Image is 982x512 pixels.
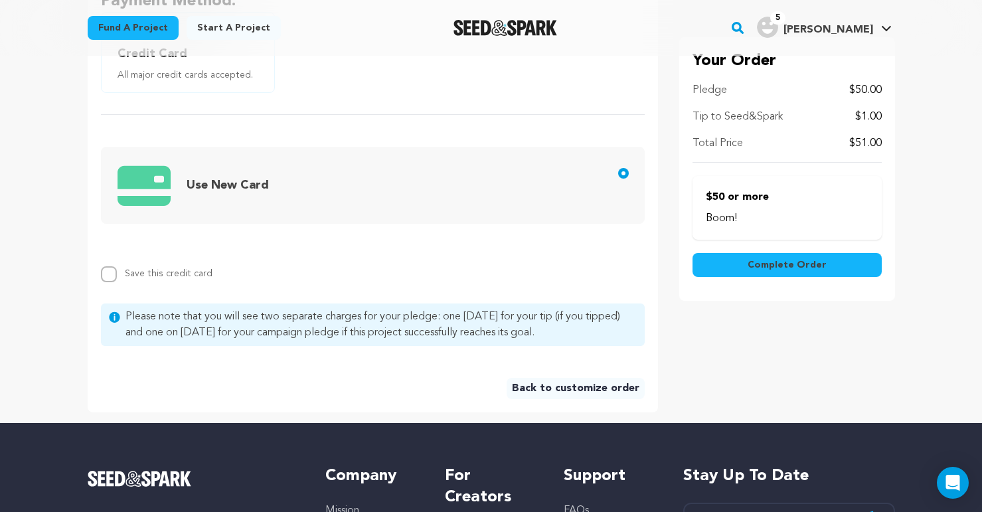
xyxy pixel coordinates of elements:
[564,466,656,487] h5: Support
[88,16,179,40] a: Fund a project
[693,50,882,72] p: Your Order
[849,135,882,151] p: $51.00
[693,109,783,125] p: Tip to Seed&Spark
[445,466,537,508] h5: For Creators
[937,467,969,499] div: Open Intercom Messenger
[770,11,785,25] span: 5
[693,253,882,277] button: Complete Order
[693,82,727,98] p: Pledge
[693,135,743,151] p: Total Price
[754,14,894,38] a: Randi B.'s Profile
[325,466,418,487] h5: Company
[706,189,868,205] p: $50 or more
[88,471,192,487] img: Seed&Spark Logo
[187,16,281,40] a: Start a project
[757,17,778,38] img: user.png
[118,68,264,82] span: All major credit cards accepted.
[757,17,873,38] div: Randi B.'s Profile
[855,109,882,125] p: $1.00
[187,179,269,191] span: Use New Card
[118,158,171,213] img: credit card icons
[849,82,882,98] p: $50.00
[783,25,873,35] span: [PERSON_NAME]
[754,14,894,42] span: Randi B.'s Profile
[453,20,558,36] img: Seed&Spark Logo Dark Mode
[507,378,645,399] a: Back to customize order
[683,466,895,487] h5: Stay up to date
[125,309,637,341] span: Please note that you will see two separate charges for your pledge: one [DATE] for your tip (if y...
[748,258,827,272] span: Complete Order
[88,471,299,487] a: Seed&Spark Homepage
[453,20,558,36] a: Seed&Spark Homepage
[706,211,868,226] p: Boom!
[125,264,212,278] span: Save this credit card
